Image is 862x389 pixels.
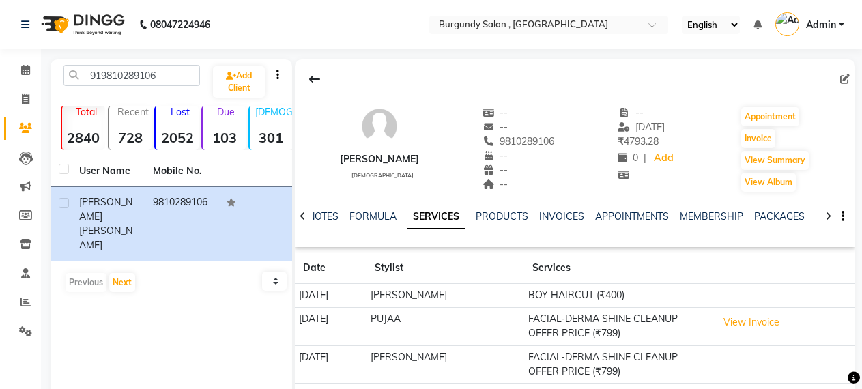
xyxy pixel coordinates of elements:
[161,106,199,118] p: Lost
[483,121,508,133] span: --
[483,178,508,190] span: --
[255,106,293,118] p: [DEMOGRAPHIC_DATA]
[483,149,508,162] span: --
[351,172,414,179] span: [DEMOGRAPHIC_DATA]
[644,151,646,165] span: |
[539,210,584,222] a: INVOICES
[156,129,199,146] strong: 2052
[652,149,676,168] a: Add
[741,107,799,126] button: Appointment
[476,210,528,222] a: PRODUCTS
[367,307,524,345] td: PUJAA
[618,106,644,119] span: --
[150,5,210,44] b: 08047224946
[295,284,367,308] td: [DATE]
[62,129,105,146] strong: 2840
[115,106,152,118] p: Recent
[367,253,524,284] th: Stylist
[483,135,555,147] span: 9810289106
[63,65,200,86] input: Search by Name/Mobile/Email/Code
[213,66,264,98] a: Add Client
[741,151,809,170] button: View Summary
[359,106,400,147] img: avatar
[300,66,329,92] div: Back to Client
[71,156,145,187] th: User Name
[109,129,152,146] strong: 728
[145,187,218,261] td: 9810289106
[340,152,419,167] div: [PERSON_NAME]
[250,129,293,146] strong: 301
[618,152,638,164] span: 0
[775,12,799,36] img: Admin
[524,253,713,284] th: Services
[741,129,775,148] button: Invoice
[295,307,367,345] td: [DATE]
[618,121,665,133] span: [DATE]
[205,106,246,118] p: Due
[295,345,367,384] td: [DATE]
[68,106,105,118] p: Total
[754,210,805,222] a: PACKAGES
[145,156,218,187] th: Mobile No.
[367,345,524,384] td: [PERSON_NAME]
[308,210,339,222] a: NOTES
[349,210,397,222] a: FORMULA
[79,225,132,251] span: [PERSON_NAME]
[483,164,508,176] span: --
[717,312,786,333] button: View Invoice
[35,5,128,44] img: logo
[524,307,713,345] td: FACIAL-DERMA SHINE CLEANUP OFFER PRICE (₹799)
[79,196,132,222] span: [PERSON_NAME]
[618,135,659,147] span: 4793.28
[595,210,669,222] a: APPOINTMENTS
[483,106,508,119] span: --
[295,253,367,284] th: Date
[680,210,743,222] a: MEMBERSHIP
[524,345,713,384] td: FACIAL-DERMA SHINE CLEANUP OFFER PRICE (₹799)
[741,173,796,192] button: View Album
[109,273,135,292] button: Next
[618,135,624,147] span: ₹
[203,129,246,146] strong: 103
[806,18,836,32] span: Admin
[524,284,713,308] td: BOY HAIRCUT (₹400)
[407,205,465,229] a: SERVICES
[367,284,524,308] td: [PERSON_NAME]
